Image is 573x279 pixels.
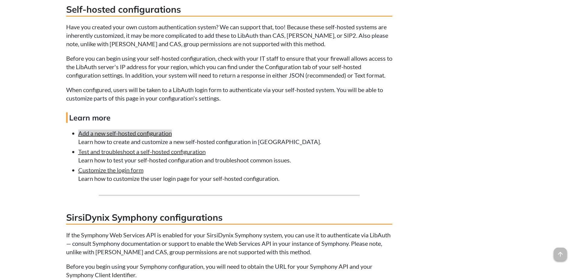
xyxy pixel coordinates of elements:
h4: Learn more [66,112,392,123]
a: Customize the login form [78,166,143,174]
p: If the Symphony Web Services API is enabled for your SirsiDynix Symphony system, you can use it t... [66,231,392,256]
li: Learn how to customize the user login page for your self-hosted configuration. [78,166,392,183]
li: Learn how to test your self-hosted configuration and troubleshoot common issues. [78,147,392,164]
h3: Self-hosted configurations [66,3,392,17]
p: Before you begin using your Symphony configuration, you will need to obtain the URL for your Symp... [66,262,392,279]
p: Before you can begin using your self-hosted configuration, check with your IT staff to ensure tha... [66,54,392,79]
p: When configured, users will be taken to a LibAuth login form to authenticate via your self-hosted... [66,85,392,102]
h3: SirsiDynix Symphony configurations [66,211,392,225]
a: arrow_upward [554,248,567,255]
a: Test and troubleshoot a self-hosted configuration [78,148,206,155]
span: arrow_upward [554,248,567,261]
p: Have you created your own custom authentication system? We can support that, too! Because these s... [66,23,392,48]
li: Learn how to create and customize a new self-hosted configuration in [GEOGRAPHIC_DATA]. [78,129,392,146]
a: Add a new self-hosted configuration [78,130,172,137]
